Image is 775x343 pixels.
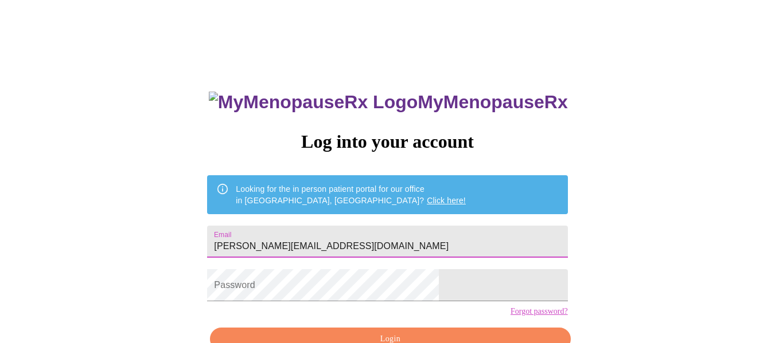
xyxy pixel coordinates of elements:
[427,196,466,205] a: Click here!
[209,92,568,113] h3: MyMenopauseRx
[209,92,418,113] img: MyMenopauseRx Logo
[511,307,568,316] a: Forgot password?
[207,131,567,152] h3: Log into your account
[236,179,466,211] div: Looking for the in person patient portal for our office in [GEOGRAPHIC_DATA], [GEOGRAPHIC_DATA]?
